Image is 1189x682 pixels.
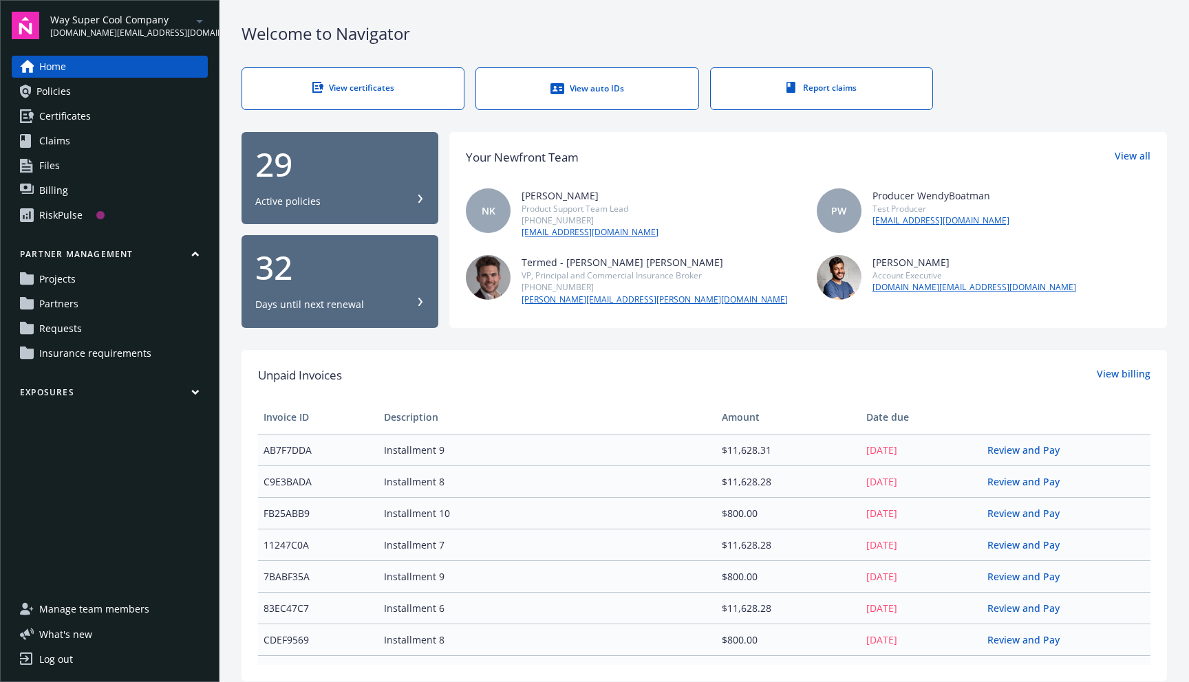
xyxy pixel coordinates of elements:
[861,624,981,655] td: [DATE]
[861,529,981,560] td: [DATE]
[861,560,981,592] td: [DATE]
[831,203,846,218] span: PW
[12,56,208,78] a: Home
[39,179,68,201] span: Billing
[987,665,1071,678] a: Review and Pay
[50,27,191,39] span: [DOMAIN_NAME][EMAIL_ADDRESS][DOMAIN_NAME]
[39,268,76,290] span: Projects
[987,538,1071,551] a: Review and Pay
[861,465,981,497] td: [DATE]
[255,195,321,208] div: Active policies
[1115,148,1150,166] a: View all
[50,12,191,27] span: Way Super Cool Company
[1097,366,1150,384] a: View billing
[39,318,82,340] span: Requests
[384,569,711,584] span: Installment 9
[258,366,342,384] span: Unpaid Invoices
[258,560,378,592] td: 7BABF35A
[258,401,378,434] th: Invoice ID
[384,443,711,457] span: Installment 9
[242,235,438,328] button: 32Days until next renewal
[466,255,511,300] img: photo
[817,255,861,300] img: photo
[258,434,378,465] td: AB7F7DDA
[50,12,208,39] button: Way Super Cool Company[DOMAIN_NAME][EMAIL_ADDRESS][DOMAIN_NAME]arrowDropDown
[522,294,788,306] a: [PERSON_NAME][EMAIL_ADDRESS][PERSON_NAME][DOMAIN_NAME]
[39,130,70,152] span: Claims
[191,12,208,29] a: arrowDropDown
[522,255,788,269] div: Termed - [PERSON_NAME] [PERSON_NAME]
[522,226,658,239] a: [EMAIL_ADDRESS][DOMAIN_NAME]
[258,624,378,655] td: CDEF9569
[39,293,78,315] span: Partners
[475,67,698,110] a: View auto IDs
[522,269,788,281] div: VP, Principal and Commercial Insurance Broker
[384,664,711,679] span: Installment 5
[39,598,149,620] span: Manage team members
[12,179,208,201] a: Billing
[522,214,658,226] div: [PHONE_NUMBER]
[12,155,208,177] a: Files
[255,298,364,311] div: Days until next renewal
[522,203,658,214] div: Product Support Team Lead
[384,506,711,520] span: Installment 10
[12,627,114,641] button: What's new
[242,132,438,225] button: 29Active policies
[12,105,208,127] a: Certificates
[12,130,208,152] a: Claims
[39,342,151,364] span: Insurance requirements
[504,82,670,96] div: View auto IDs
[12,248,208,265] button: Partner management
[872,188,1009,203] div: Producer WendyBoatman
[716,592,861,624] td: $11,628.28
[242,67,464,110] a: View certificates
[384,632,711,647] span: Installment 8
[987,602,1071,615] a: Review and Pay
[255,148,425,181] div: 29
[738,82,905,93] div: Report claims
[12,318,208,340] a: Requests
[12,204,208,226] a: RiskPulse
[39,105,91,127] span: Certificates
[522,188,658,203] div: [PERSON_NAME]
[12,12,39,39] img: navigator-logo.svg
[384,474,711,489] span: Installment 8
[522,281,788,293] div: [PHONE_NUMBER]
[861,434,981,465] td: [DATE]
[258,529,378,560] td: 11247C0A
[36,80,71,102] span: Policies
[255,251,425,284] div: 32
[12,342,208,364] a: Insurance requirements
[716,497,861,529] td: $800.00
[710,67,933,110] a: Report claims
[861,401,981,434] th: Date due
[716,529,861,560] td: $11,628.28
[716,465,861,497] td: $11,628.28
[12,293,208,315] a: Partners
[39,648,73,670] div: Log out
[12,598,208,620] a: Manage team members
[872,255,1076,269] div: [PERSON_NAME]
[716,401,861,434] th: Amount
[987,443,1071,456] a: Review and Pay
[987,475,1071,488] a: Review and Pay
[872,214,1009,227] a: [EMAIL_ADDRESS][DOMAIN_NAME]
[258,497,378,529] td: FB25ABB9
[872,269,1076,281] div: Account Executive
[872,281,1076,294] a: [DOMAIN_NAME][EMAIL_ADDRESS][DOMAIN_NAME]
[861,497,981,529] td: [DATE]
[378,401,716,434] th: Description
[987,633,1071,646] a: Review and Pay
[12,386,208,404] button: Exposures
[861,592,981,624] td: [DATE]
[466,148,579,166] div: Your Newfront Team
[242,22,1167,45] div: Welcome to Navigator
[384,601,711,615] span: Installment 6
[258,592,378,624] td: 83EC47C7
[39,155,60,177] span: Files
[716,624,861,655] td: $800.00
[270,82,436,93] div: View certificates
[258,465,378,497] td: C9E3BADA
[987,507,1071,520] a: Review and Pay
[482,203,495,218] span: NK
